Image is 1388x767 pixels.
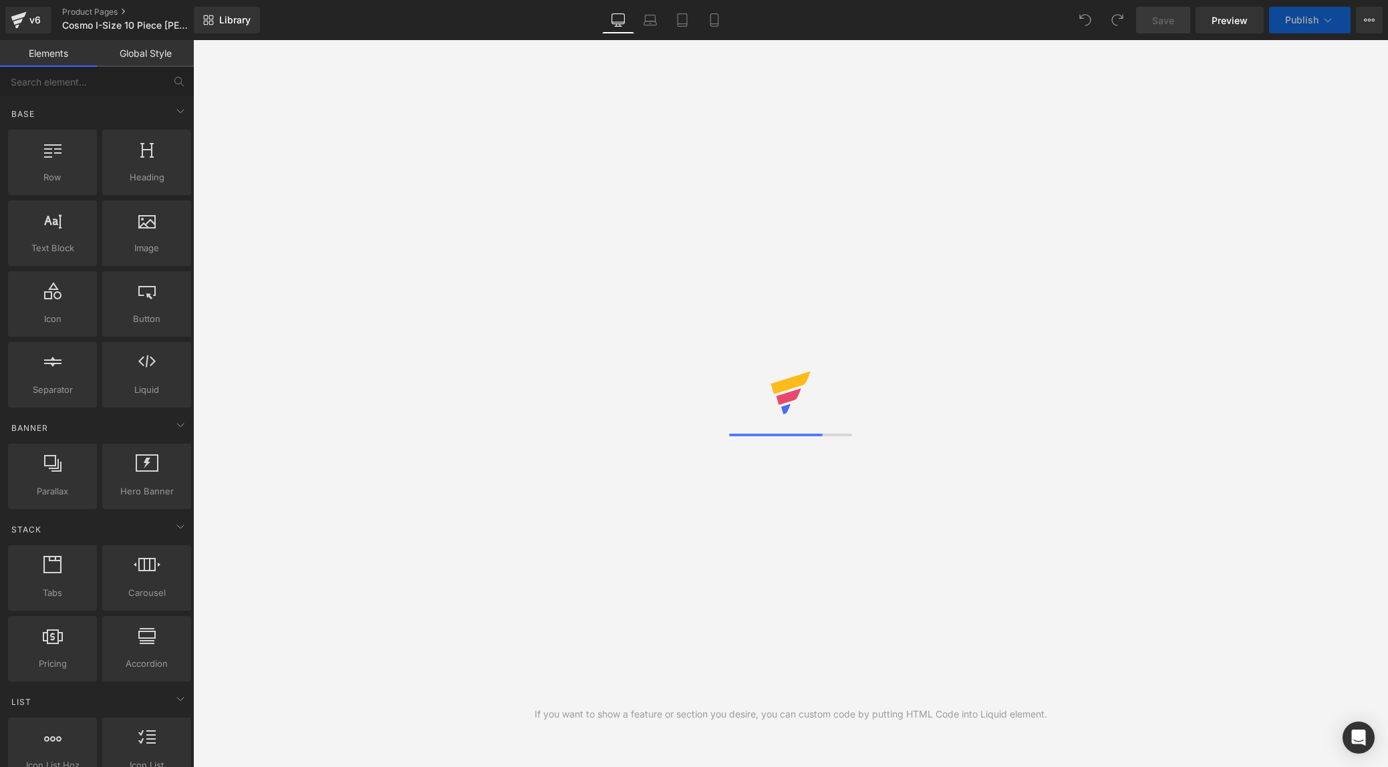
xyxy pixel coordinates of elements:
[106,383,187,397] span: Liquid
[10,108,36,120] span: Base
[535,707,1047,722] div: If you want to show a feature or section you desire, you can custom code by putting HTML Code int...
[1285,15,1318,25] span: Publish
[12,586,93,600] span: Tabs
[1343,722,1375,754] div: Open Intercom Messenger
[219,14,251,26] span: Library
[634,7,666,33] a: Laptop
[1072,7,1099,33] button: Undo
[10,422,49,434] span: Banner
[12,484,93,498] span: Parallax
[1196,7,1264,33] a: Preview
[12,657,93,671] span: Pricing
[106,170,187,184] span: Heading
[106,241,187,255] span: Image
[10,523,43,536] span: Stack
[12,170,93,184] span: Row
[194,7,260,33] a: New Library
[106,484,187,498] span: Hero Banner
[1269,7,1351,33] button: Publish
[666,7,698,33] a: Tablet
[10,696,33,708] span: List
[1152,13,1174,27] span: Save
[12,312,93,326] span: Icon
[698,7,730,33] a: Mobile
[62,20,190,31] span: Cosmo I-Size 10 Piece [PERSON_NAME]
[1212,13,1248,27] span: Preview
[106,657,187,671] span: Accordion
[27,11,43,29] div: v6
[1356,7,1383,33] button: More
[5,7,51,33] a: v6
[106,586,187,600] span: Carousel
[1104,7,1131,33] button: Redo
[62,7,216,17] a: Product Pages
[602,7,634,33] a: Desktop
[12,383,93,397] span: Separator
[106,312,187,326] span: Button
[12,241,93,255] span: Text Block
[97,40,194,67] a: Global Style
